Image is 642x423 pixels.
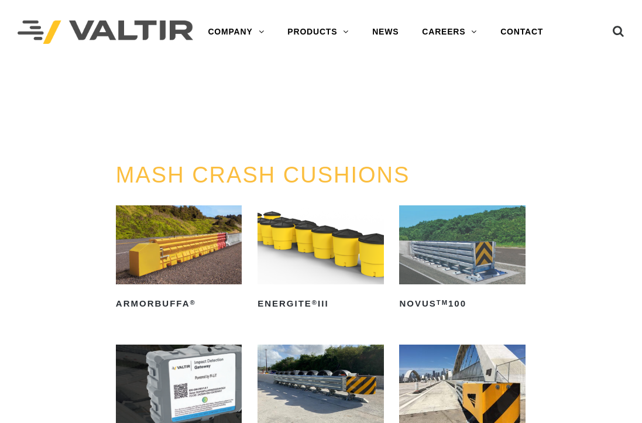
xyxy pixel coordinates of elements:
[18,20,193,44] img: Valtir
[190,299,195,306] sup: ®
[361,20,410,44] a: NEWS
[399,205,526,313] a: NOVUSTM100
[258,205,384,313] a: ENERGITE®III
[399,295,526,314] h2: NOVUS 100
[437,299,448,306] sup: TM
[116,163,410,187] a: MASH CRASH CUSHIONS
[116,205,242,313] a: ArmorBuffa®
[258,295,384,314] h2: ENERGITE III
[196,20,276,44] a: COMPANY
[312,299,318,306] sup: ®
[489,20,555,44] a: CONTACT
[276,20,361,44] a: PRODUCTS
[116,295,242,314] h2: ArmorBuffa
[410,20,489,44] a: CAREERS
